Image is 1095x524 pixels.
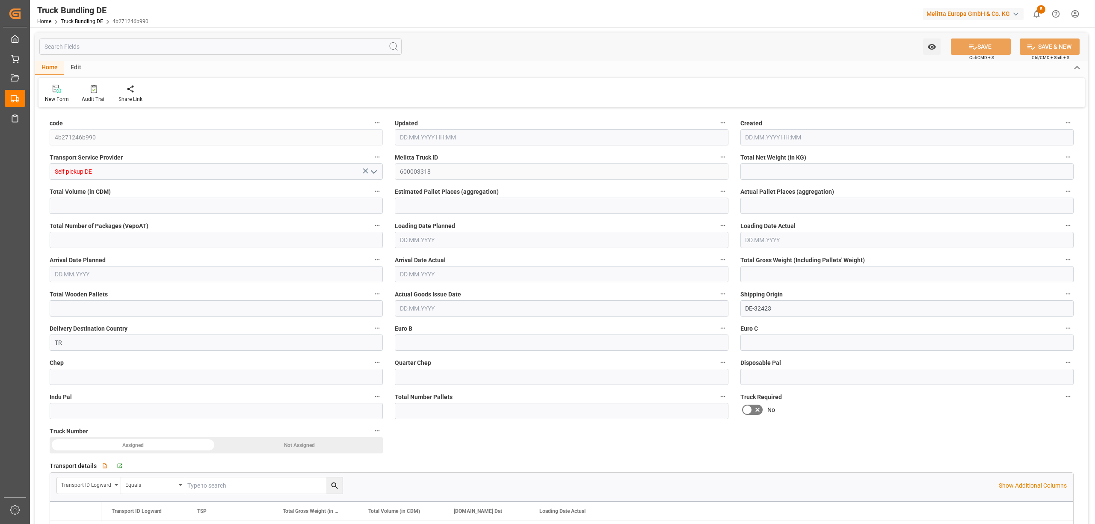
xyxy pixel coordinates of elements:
[216,437,383,453] div: Not Assigned
[50,187,111,196] span: Total Volume (in CDM)
[767,406,775,414] span: No
[372,117,383,128] button: code
[50,358,64,367] span: Chep
[1062,254,1074,265] button: Total Gross Weight (Including Pallets' Weight)
[118,95,142,103] div: Share Link
[1020,38,1080,55] button: SAVE & NEW
[50,256,106,265] span: Arrival Date Planned
[395,290,461,299] span: Actual Goods Issue Date
[50,290,108,299] span: Total Wooden Pallets
[50,266,383,282] input: DD.MM.YYYY
[717,323,728,334] button: Euro B
[326,477,343,494] button: search button
[717,151,728,163] button: Melitta Truck ID
[372,288,383,299] button: Total Wooden Pallets
[740,324,758,333] span: Euro C
[372,323,383,334] button: Delivery Destination Country
[1062,186,1074,197] button: Actual Pallet Places (aggregation)
[395,393,453,402] span: Total Number Pallets
[740,153,806,162] span: Total Net Weight (in KG)
[740,187,834,196] span: Actual Pallet Places (aggregation)
[539,508,586,514] span: Loading Date Actual
[64,61,88,75] div: Edit
[740,232,1074,248] input: DD.MM.YYYY
[372,425,383,436] button: Truck Number
[740,222,796,231] span: Loading Date Actual
[454,508,502,514] span: [DOMAIN_NAME] Dat
[1032,54,1069,61] span: Ctrl/CMD + Shift + S
[57,477,121,494] button: open menu
[1062,151,1074,163] button: Total Net Weight (in KG)
[717,357,728,368] button: Quarter Chep
[1062,357,1074,368] button: Disposable Pal
[185,477,343,494] input: Type to search
[37,18,51,24] a: Home
[1046,4,1065,24] button: Help Center
[395,119,418,128] span: Updated
[372,186,383,197] button: Total Volume (in CDM)
[35,61,64,75] div: Home
[1062,220,1074,231] button: Loading Date Actual
[372,254,383,265] button: Arrival Date Planned
[37,4,148,17] div: Truck Bundling DE
[395,266,728,282] input: DD.MM.YYYY
[740,290,783,299] span: Shipping Origin
[395,324,412,333] span: Euro B
[717,254,728,265] button: Arrival Date Actual
[395,256,446,265] span: Arrival Date Actual
[951,38,1011,55] button: SAVE
[717,220,728,231] button: Loading Date Planned
[717,117,728,128] button: Updated
[45,95,69,103] div: New Form
[372,391,383,402] button: Indu Pal
[50,153,123,162] span: Transport Service Provider
[717,288,728,299] button: Actual Goods Issue Date
[1062,288,1074,299] button: Shipping Origin
[740,393,782,402] span: Truck Required
[740,358,781,367] span: Disposable Pal
[50,393,72,402] span: Indu Pal
[125,479,176,489] div: Equals
[121,477,185,494] button: open menu
[1027,4,1046,24] button: show 5 new notifications
[39,38,402,55] input: Search Fields
[969,54,994,61] span: Ctrl/CMD + S
[999,481,1067,490] p: Show Additional Columns
[372,220,383,231] button: Total Number of Packages (VepoAT)
[61,479,112,489] div: Transport ID Logward
[1062,391,1074,402] button: Truck Required
[395,153,438,162] span: Melitta Truck ID
[367,165,380,178] button: open menu
[372,357,383,368] button: Chep
[50,437,216,453] div: Assigned
[50,119,63,128] span: code
[923,8,1024,20] div: Melitta Europa GmbH & Co. KG
[740,256,865,265] span: Total Gross Weight (Including Pallets' Weight)
[50,222,148,231] span: Total Number of Packages (VepoAT)
[112,508,162,514] span: Transport ID Logward
[1037,5,1045,14] span: 5
[82,95,106,103] div: Audit Trail
[740,129,1074,145] input: DD.MM.YYYY HH:MM
[283,508,340,514] span: Total Gross Weight (in KG)
[717,391,728,402] button: Total Number Pallets
[197,508,207,514] span: TSP
[395,300,728,317] input: DD.MM.YYYY
[372,151,383,163] button: Transport Service Provider
[1062,117,1074,128] button: Created
[740,119,762,128] span: Created
[61,18,103,24] a: Truck Bundling DE
[395,129,728,145] input: DD.MM.YYYY HH:MM
[368,508,420,514] span: Total Volume (in CDM)
[717,186,728,197] button: Estimated Pallet Places (aggregation)
[1062,323,1074,334] button: Euro C
[395,358,431,367] span: Quarter Chep
[923,38,941,55] button: open menu
[50,462,97,471] span: Transport details
[395,232,728,248] input: DD.MM.YYYY
[50,427,88,436] span: Truck Number
[50,324,127,333] span: Delivery Destination Country
[923,6,1027,22] button: Melitta Europa GmbH & Co. KG
[395,222,455,231] span: Loading Date Planned
[395,187,499,196] span: Estimated Pallet Places (aggregation)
